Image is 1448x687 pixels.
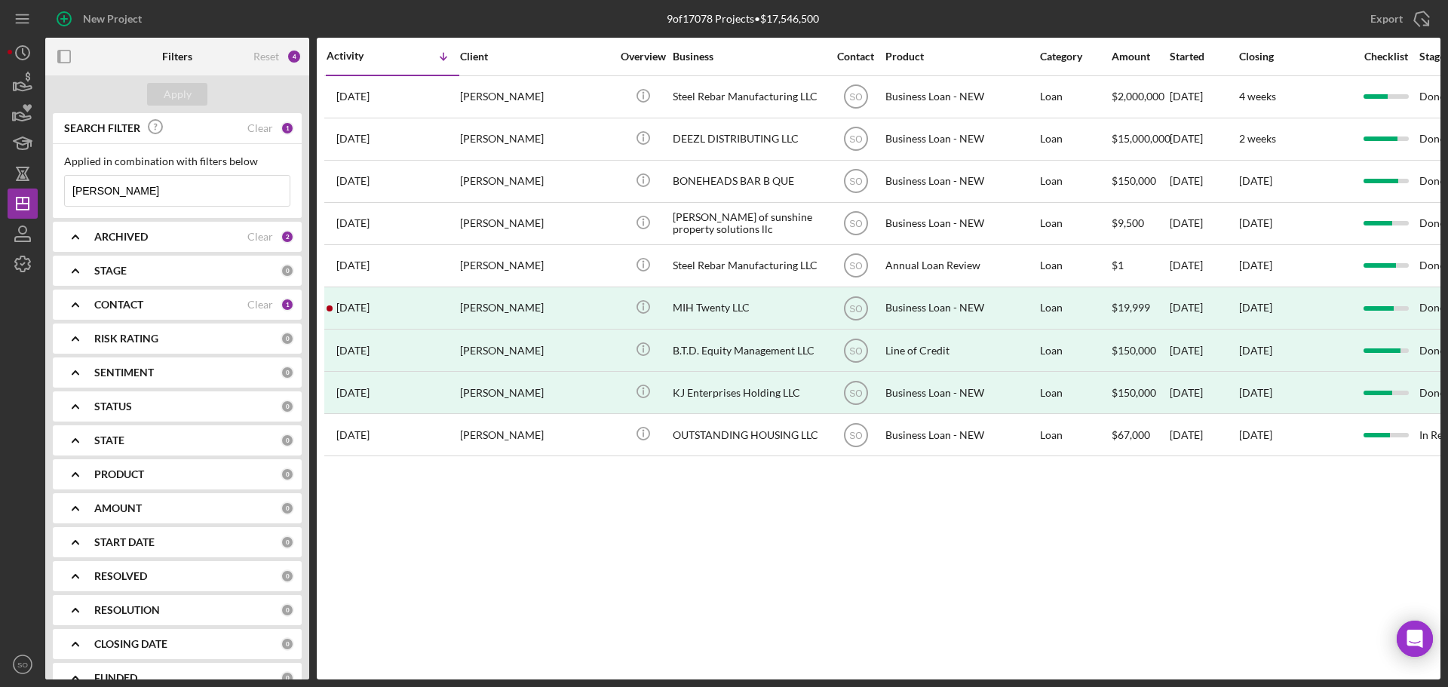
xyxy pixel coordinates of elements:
div: $150,000 [1112,373,1168,413]
div: Product [885,51,1036,63]
time: 2024-04-15 07:16 [336,387,370,399]
div: Loan [1040,288,1110,328]
div: Export [1370,4,1403,34]
time: 2024-07-10 21:16 [336,302,370,314]
div: [PERSON_NAME] [460,161,611,201]
div: [PERSON_NAME] [460,119,611,159]
div: DEEZL DISTRIBUTING LLC [673,119,824,159]
div: $2,000,000 [1112,77,1168,117]
div: Contact [827,51,884,63]
div: Loan [1040,77,1110,117]
div: Business Loan - NEW [885,161,1036,201]
div: $15,000,000 [1112,119,1168,159]
b: RESOLUTION [94,604,160,616]
div: [DATE] [1170,161,1238,201]
div: Clear [247,231,273,243]
b: ARCHIVED [94,231,148,243]
div: Overview [615,51,671,63]
text: SO [849,261,862,271]
div: Annual Loan Review [885,246,1036,286]
div: Loan [1040,161,1110,201]
div: KJ Enterprises Holding LLC [673,373,824,413]
time: 2024-07-05 03:56 [336,345,370,357]
div: $19,999 [1112,288,1168,328]
div: Steel Rebar Manufacturing LLC [673,77,824,117]
text: SO [849,219,862,229]
div: Loan [1040,330,1110,370]
time: 2024-03-19 14:03 [336,429,370,441]
div: [PERSON_NAME] [460,246,611,286]
div: Business Loan - NEW [885,119,1036,159]
div: Business Loan - NEW [885,415,1036,455]
div: OUTSTANDING HOUSING LLC [673,415,824,455]
div: $1 [1112,246,1168,286]
time: [DATE] [1239,259,1272,271]
text: SO [849,388,862,398]
div: Category [1040,51,1110,63]
b: FUNDED [94,672,137,684]
div: 0 [281,535,294,549]
time: 2024-08-14 19:04 [336,259,370,271]
button: Export [1355,4,1440,34]
time: [DATE] [1239,174,1272,187]
div: Business Loan - NEW [885,288,1036,328]
button: Apply [147,83,207,106]
div: 0 [281,264,294,278]
div: [PERSON_NAME] [460,330,611,370]
div: $150,000 [1112,330,1168,370]
b: Filters [162,51,192,63]
div: Reset [253,51,279,63]
div: Business [673,51,824,63]
div: [DATE] [1170,119,1238,159]
div: 0 [281,671,294,685]
div: 0 [281,603,294,617]
div: [PERSON_NAME] of sunshine property solutions llc [673,204,824,244]
div: Clear [247,122,273,134]
div: $67,000 [1112,415,1168,455]
div: Checklist [1354,51,1418,63]
div: 0 [281,637,294,651]
div: Apply [164,83,192,106]
b: AMOUNT [94,502,142,514]
div: 4 [287,49,302,64]
div: [DATE] [1239,387,1272,399]
b: START DATE [94,536,155,548]
div: [PERSON_NAME] [460,77,611,117]
div: 0 [281,400,294,413]
div: [DATE] [1170,204,1238,244]
div: B.T.D. Equity Management LLC [673,330,824,370]
div: [DATE] [1170,246,1238,286]
div: [PERSON_NAME] [460,288,611,328]
div: $150,000 [1112,161,1168,201]
div: Client [460,51,611,63]
b: CONTACT [94,299,143,311]
div: 0 [281,332,294,345]
text: SO [849,134,862,145]
b: STATE [94,434,124,446]
button: New Project [45,4,157,34]
b: SENTIMENT [94,367,154,379]
div: 0 [281,366,294,379]
b: CLOSING DATE [94,638,167,650]
div: [PERSON_NAME] [460,373,611,413]
div: [DATE] [1170,330,1238,370]
text: SO [849,303,862,314]
div: Business Loan - NEW [885,77,1036,117]
div: $9,500 [1112,204,1168,244]
div: Closing [1239,51,1352,63]
div: 1 [281,121,294,135]
div: 0 [281,434,294,447]
div: 0 [281,569,294,583]
div: Business Loan - NEW [885,204,1036,244]
div: Open Intercom Messenger [1397,621,1433,657]
button: SO [8,649,38,679]
div: Loan [1040,415,1110,455]
div: Activity [327,50,393,62]
b: STATUS [94,400,132,413]
div: Loan [1040,204,1110,244]
b: PRODUCT [94,468,144,480]
div: Loan [1040,119,1110,159]
b: RESOLVED [94,570,147,582]
div: Started [1170,51,1238,63]
div: Business Loan - NEW [885,373,1036,413]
